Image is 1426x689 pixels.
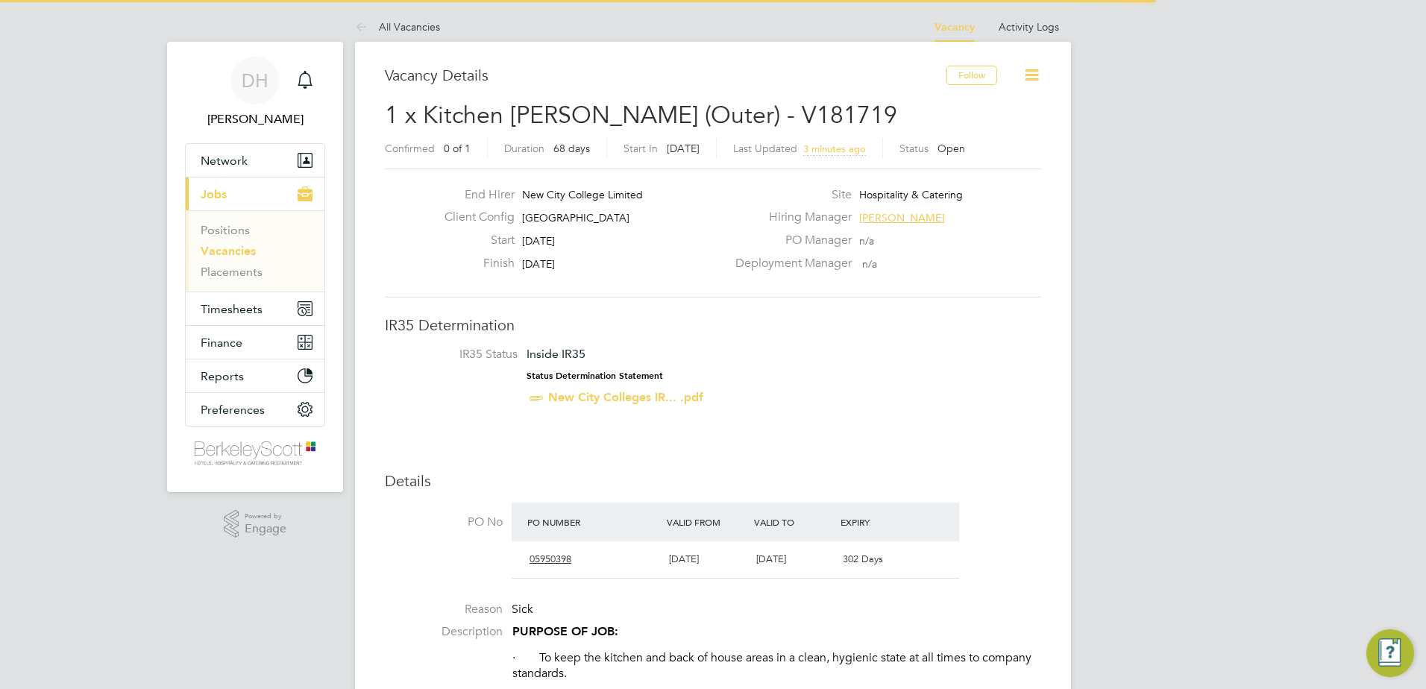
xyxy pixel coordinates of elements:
span: [DATE] [522,234,555,248]
a: Positions [201,223,250,237]
span: Network [201,154,248,168]
span: Reports [201,369,244,383]
button: Jobs [186,177,324,210]
span: Engage [245,523,286,535]
img: berkeley-scott-logo-retina.png [195,441,315,465]
a: New City Colleges IR... .pdf [548,390,703,404]
label: Status [899,142,929,155]
span: Preferences [201,403,265,417]
span: 302 Days [843,553,883,565]
span: Sick [512,602,533,617]
div: Jobs [186,210,324,292]
span: [DATE] [667,142,700,155]
a: Activity Logs [999,20,1059,34]
strong: Status Determination Statement [527,371,663,381]
span: New City College Limited [522,188,643,201]
span: 68 days [553,142,590,155]
span: [PERSON_NAME] [859,211,945,224]
button: Reports [186,359,324,392]
span: [DATE] [522,257,555,271]
label: Reason [385,602,503,617]
div: Valid To [750,509,838,535]
h3: Vacancy Details [385,66,946,85]
a: Vacancies [201,244,256,258]
span: Inside IR35 [527,347,585,361]
div: Expiry [837,509,924,535]
span: Timesheets [201,302,263,316]
span: Hospitality & Catering [859,188,963,201]
a: All Vacancies [355,20,440,34]
button: Network [186,144,324,177]
button: Preferences [186,393,324,426]
span: Finance [201,336,242,350]
button: Follow [946,66,997,85]
div: PO Number [524,509,663,535]
label: Confirmed [385,142,435,155]
label: Start In [624,142,658,155]
a: Powered byEngage [224,510,287,538]
span: 0 of 1 [444,142,471,155]
a: Placements [201,265,263,279]
a: Go to home page [185,441,325,465]
h3: IR35 Determination [385,315,1041,335]
label: Site [726,187,852,203]
span: n/a [859,234,874,248]
label: Deployment Manager [726,256,852,271]
span: Open [937,142,965,155]
strong: PURPOSE OF JOB: [512,624,618,638]
label: End Hirer [433,187,515,203]
span: 1 x Kitchen [PERSON_NAME] (Outer) - V181719 [385,101,897,130]
label: Duration [504,142,544,155]
label: IR35 Status [400,347,518,362]
button: Finance [186,326,324,359]
div: Valid From [663,509,750,535]
label: Hiring Manager [726,210,852,225]
span: Daniela Howell [185,110,325,128]
span: [DATE] [756,553,786,565]
tcxspan: Call 05950398 via 3CX [530,553,571,565]
p: · To keep the kitchen and back of house areas in a clean, hygienic state at all times to company ... [512,650,1041,682]
label: Description [385,624,503,640]
a: Vacancy [935,21,975,34]
span: Powered by [245,510,286,523]
a: DH[PERSON_NAME] [185,57,325,128]
span: [GEOGRAPHIC_DATA] [522,211,629,224]
span: DH [242,71,268,90]
label: Client Config [433,210,515,225]
button: Timesheets [186,292,324,325]
label: PO No [385,515,503,530]
span: 3 minutes ago [803,142,866,155]
label: Start [433,233,515,248]
h3: Details [385,471,1041,491]
label: Finish [433,256,515,271]
span: n/a [862,257,877,271]
label: Last Updated [733,142,797,155]
label: PO Manager [726,233,852,248]
nav: Main navigation [167,42,343,492]
button: Engage Resource Center [1366,629,1414,677]
span: [DATE] [669,553,699,565]
span: Jobs [201,187,227,201]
